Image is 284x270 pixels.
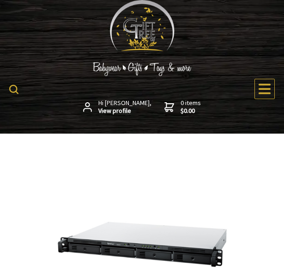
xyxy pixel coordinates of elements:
[181,107,201,115] strong: $0.00
[83,99,151,115] a: Hi [PERSON_NAME],View profile
[98,107,151,115] strong: View profile
[164,99,201,115] a: 0 items$0.00
[98,99,151,115] span: Hi [PERSON_NAME],
[73,62,211,76] img: Babywear - Gifts - Toys & more
[9,85,18,94] img: product search
[181,99,201,115] span: 0 items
